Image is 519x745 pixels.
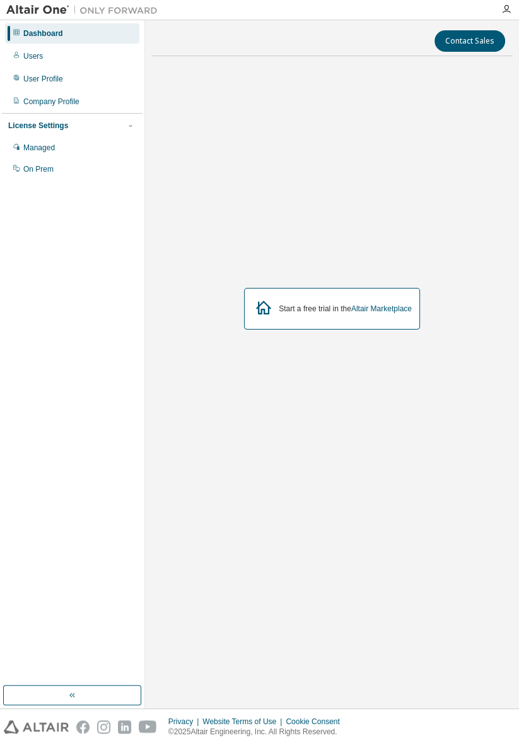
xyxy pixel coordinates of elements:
div: Dashboard [23,28,63,39]
div: Company Profile [23,97,79,107]
img: youtube.svg [139,720,157,734]
img: altair_logo.svg [4,720,69,734]
div: Website Terms of Use [202,717,286,727]
img: facebook.svg [76,720,90,734]
img: Altair One [6,4,164,16]
div: Cookie Consent [286,717,347,727]
p: © 2025 Altair Engineering, Inc. All Rights Reserved. [168,727,347,737]
img: linkedin.svg [118,720,131,734]
button: Contact Sales [434,30,505,52]
div: On Prem [23,164,54,174]
div: Privacy [168,717,202,727]
div: License Settings [8,121,68,131]
div: Users [23,51,43,61]
div: Managed [23,143,55,153]
div: Start a free trial in the [279,304,412,314]
div: User Profile [23,74,63,84]
img: instagram.svg [97,720,110,734]
a: Altair Marketplace [351,304,412,313]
